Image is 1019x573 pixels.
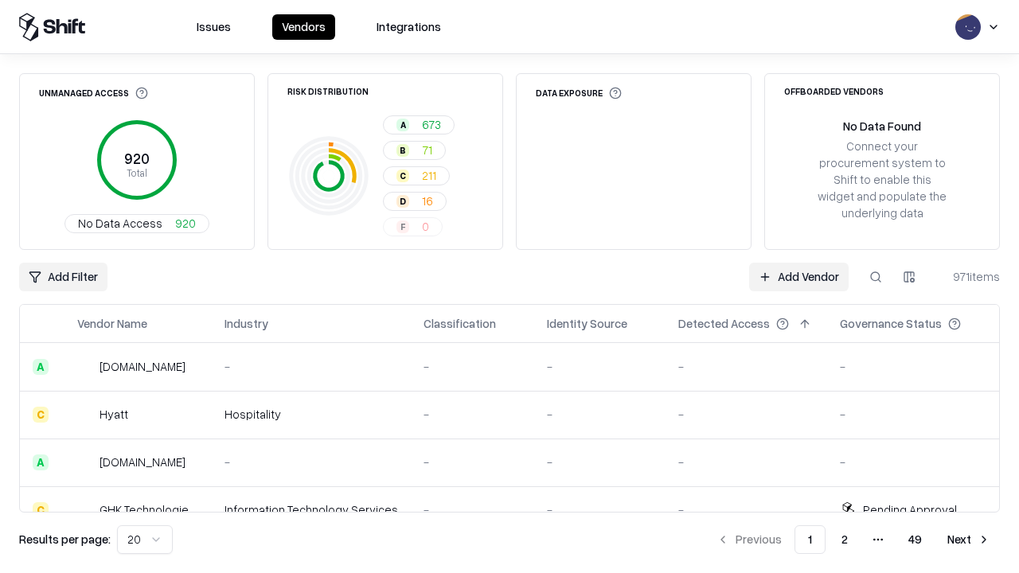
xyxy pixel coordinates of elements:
[78,215,162,232] span: No Data Access
[383,115,455,134] button: A673
[33,502,49,518] div: C
[547,406,653,423] div: -
[187,14,240,40] button: Issues
[707,525,1000,554] nav: pagination
[678,501,814,518] div: -
[816,138,948,222] div: Connect your procurement system to Shift to enable this widget and populate the underlying data
[19,263,107,291] button: Add Filter
[77,454,93,470] img: primesec.co.il
[33,359,49,375] div: A
[678,454,814,470] div: -
[224,406,398,423] div: Hospitality
[422,116,441,133] span: 673
[795,525,826,554] button: 1
[39,87,148,99] div: Unmanaged Access
[396,119,409,131] div: A
[77,502,93,518] img: GHK Technologies Inc.
[840,358,986,375] div: -
[840,315,942,332] div: Governance Status
[840,406,986,423] div: -
[64,214,209,233] button: No Data Access920
[424,358,521,375] div: -
[749,263,849,291] a: Add Vendor
[424,501,521,518] div: -
[547,358,653,375] div: -
[396,144,409,157] div: B
[100,501,199,518] div: GHK Technologies Inc.
[936,268,1000,285] div: 971 items
[77,315,147,332] div: Vendor Name
[896,525,935,554] button: 49
[127,166,147,179] tspan: Total
[383,166,450,185] button: C211
[396,195,409,208] div: D
[383,192,447,211] button: D16
[224,501,398,518] div: Information Technology Services
[224,315,268,332] div: Industry
[422,167,436,184] span: 211
[536,87,622,99] div: Data Exposure
[224,358,398,375] div: -
[784,87,884,95] div: Offboarded Vendors
[19,531,111,548] p: Results per page:
[100,406,128,423] div: Hyatt
[863,501,957,518] div: Pending Approval
[547,315,627,332] div: Identity Source
[396,170,409,182] div: C
[175,215,196,232] span: 920
[422,142,432,158] span: 71
[124,150,150,167] tspan: 920
[840,454,986,470] div: -
[547,454,653,470] div: -
[77,359,93,375] img: intrado.com
[383,141,446,160] button: B71
[272,14,335,40] button: Vendors
[224,454,398,470] div: -
[424,406,521,423] div: -
[938,525,1000,554] button: Next
[33,454,49,470] div: A
[678,406,814,423] div: -
[843,118,921,134] div: No Data Found
[678,315,770,332] div: Detected Access
[33,407,49,423] div: C
[287,87,369,95] div: Risk Distribution
[367,14,451,40] button: Integrations
[100,358,185,375] div: [DOMAIN_NAME]
[678,358,814,375] div: -
[547,501,653,518] div: -
[77,407,93,423] img: Hyatt
[424,454,521,470] div: -
[422,193,433,209] span: 16
[100,454,185,470] div: [DOMAIN_NAME]
[829,525,861,554] button: 2
[424,315,496,332] div: Classification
